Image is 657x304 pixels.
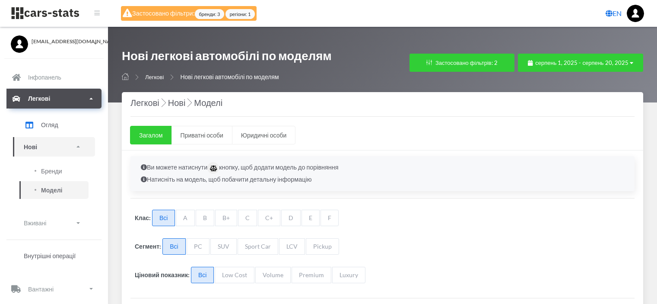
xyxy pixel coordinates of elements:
[321,210,339,226] span: F
[281,210,301,226] span: D
[130,96,635,109] h4: Легкові Нові Моделі
[13,114,95,136] a: Огляд
[180,73,279,80] span: Нові легкові автомобілі по моделям
[176,210,195,226] span: A
[302,210,320,226] span: E
[13,213,95,233] a: Вживані
[215,210,237,226] span: B+
[135,242,161,251] label: Сегмент:
[162,238,185,255] span: Всі
[6,279,102,299] a: Вантажні
[238,210,257,226] span: C
[13,137,95,157] a: Нові
[130,126,172,144] a: Загалом
[28,93,50,104] p: Легкові
[255,267,291,283] span: Volume
[191,267,214,283] span: Всі
[258,210,280,226] span: C+
[215,267,254,283] span: Low Cost
[332,267,365,283] span: Luxury
[41,186,63,195] span: Моделі
[32,38,97,45] span: [EMAIL_ADDRESS][DOMAIN_NAME]
[130,156,635,191] div: Ви можете натиснути кнопку, щоб додати модель до порівняння Натисніть на модель, щоб побачити дет...
[24,141,37,152] p: Нові
[409,54,514,72] button: Застосовано фільтрів: 2
[19,181,89,199] a: Моделі
[135,213,151,222] label: Клас:
[11,6,80,20] img: navbar brand
[11,35,97,45] a: [EMAIL_ADDRESS][DOMAIN_NAME]
[152,210,175,226] span: Всі
[135,270,190,279] label: Ціновий показник:
[13,247,95,265] a: Внутрішні операції
[306,238,339,255] span: Pickup
[19,162,89,180] a: Бренди
[41,120,58,129] span: Огляд
[225,9,255,19] span: регіони: 1
[602,5,625,22] a: EN
[196,210,214,226] span: B
[171,126,232,144] a: Приватні особи
[627,5,644,22] img: ...
[41,166,62,176] span: Бренди
[232,126,295,144] a: Юридичні особи
[195,9,224,19] span: бренди: 3
[187,238,209,255] span: PC
[28,72,61,83] p: Інфопанель
[279,238,305,255] span: LCV
[24,251,76,260] span: Внутрішні операції
[24,218,46,228] p: Вживані
[518,54,643,72] button: серпень 1, 2025 - серпень 20, 2025
[292,267,331,283] span: Premium
[145,74,164,80] a: Легкові
[6,67,102,87] a: Інфопанель
[28,284,54,294] p: Вантажні
[122,48,332,68] h1: Нові легкові автомобілі по моделям
[535,59,628,66] span: серпень 1, 2025 - серпень 20, 2025
[210,238,237,255] span: SUV
[6,89,102,109] a: Легкові
[121,6,257,21] div: Застосовано фільтри:
[238,238,278,255] span: Sport Car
